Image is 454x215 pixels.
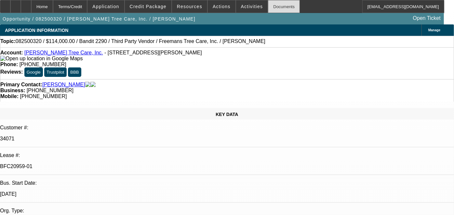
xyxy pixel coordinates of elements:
[24,67,43,77] button: Google
[27,88,73,93] span: [PHONE_NUMBER]
[20,93,67,99] span: [PHONE_NUMBER]
[0,69,23,75] strong: Reviews:
[236,0,268,13] button: Activities
[90,82,96,88] img: linkedin-icon.png
[44,67,66,77] button: Trustpilot
[0,82,42,88] strong: Primary Contact:
[130,4,167,9] span: Credit Package
[208,0,235,13] button: Actions
[68,67,81,77] button: BBB
[0,88,25,93] strong: Business:
[16,38,265,44] span: 082500320 / $114,000.00 / Bandit 2290 / Third Party Vendor / Freemans Tree Care, Inc. / [PERSON_N...
[410,13,443,24] a: Open Ticket
[104,50,202,55] span: - [STREET_ADDRESS][PERSON_NAME]
[125,0,171,13] button: Credit Package
[216,112,238,117] span: KEY DATA
[85,82,90,88] img: facebook-icon.png
[241,4,263,9] span: Activities
[0,56,83,62] img: Open up location in Google Maps
[0,93,19,99] strong: Mobile:
[428,28,440,32] span: Manage
[0,50,23,55] strong: Account:
[92,4,119,9] span: Application
[0,38,16,44] strong: Topic:
[5,28,68,33] span: APPLICATION INFORMATION
[20,62,66,67] span: [PHONE_NUMBER]
[213,4,231,9] span: Actions
[0,62,18,67] strong: Phone:
[177,4,202,9] span: Resources
[24,50,103,55] a: [PERSON_NAME] Tree Care, Inc.
[172,0,207,13] button: Resources
[0,56,83,61] a: View Google Maps
[3,16,195,21] span: Opportunity / 082500320 / [PERSON_NAME] Tree Care, Inc. / [PERSON_NAME]
[87,0,124,13] button: Application
[42,82,85,88] a: [PERSON_NAME]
